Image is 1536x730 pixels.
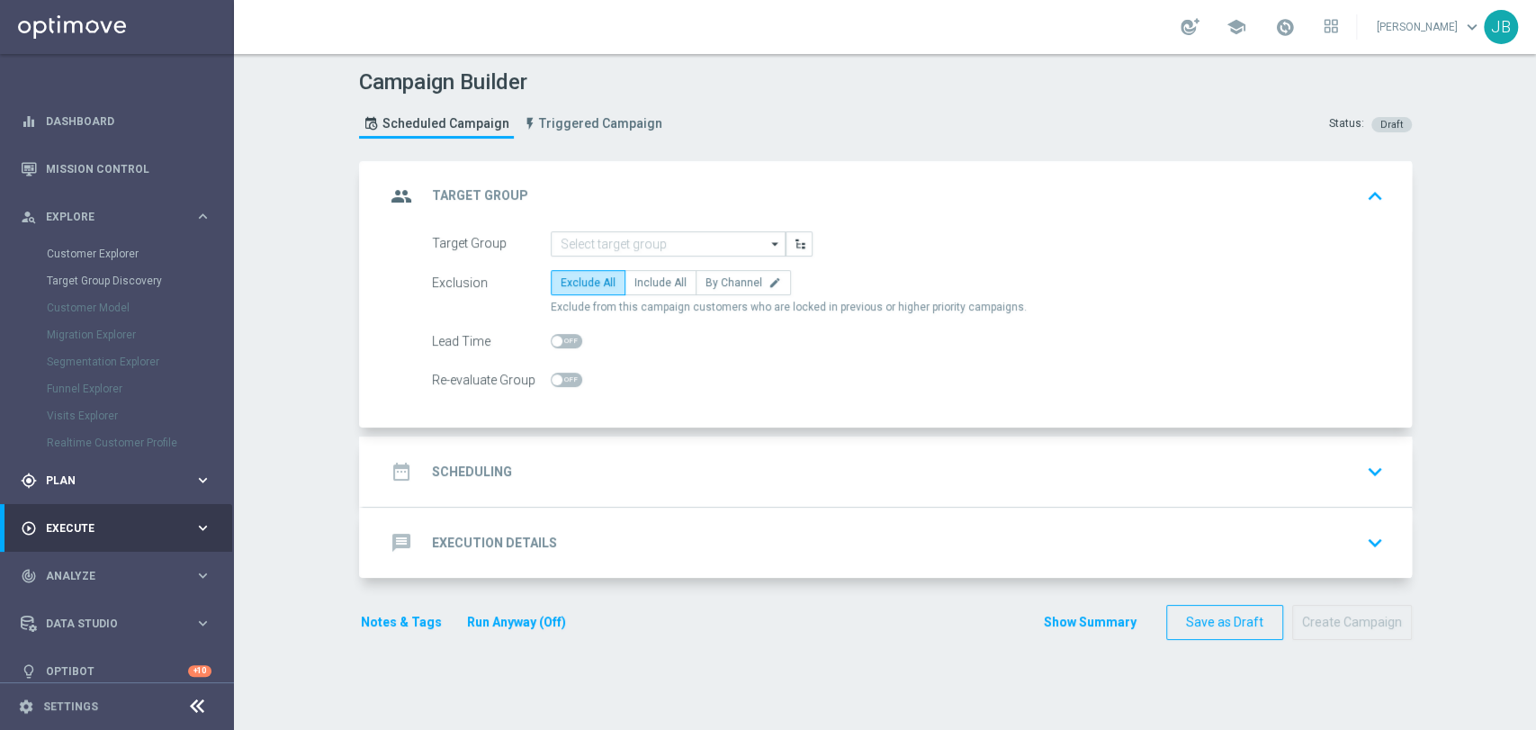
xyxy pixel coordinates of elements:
i: equalizer [21,113,37,130]
i: settings [18,698,34,715]
span: Plan [46,475,194,486]
i: group [385,180,418,212]
div: Data Studio [21,616,194,632]
i: lightbulb [21,663,37,680]
i: keyboard_arrow_down [1361,529,1388,556]
h2: Execution Details [432,535,557,552]
a: Customer Explorer [47,247,187,261]
div: Execute [21,520,194,536]
button: gps_fixed Plan keyboard_arrow_right [20,473,212,488]
span: keyboard_arrow_down [1462,17,1482,37]
i: message [385,527,418,559]
span: Execute [46,523,194,534]
div: Realtime Customer Profile [47,429,232,456]
i: keyboard_arrow_right [194,208,211,225]
button: keyboard_arrow_down [1360,526,1390,560]
div: Exclusion [432,270,551,295]
button: keyboard_arrow_up [1360,179,1390,213]
div: Re-evaluate Group [432,367,551,392]
i: keyboard_arrow_down [1361,458,1388,485]
button: Data Studio keyboard_arrow_right [20,617,212,631]
div: Plan [21,473,194,489]
div: Funnel Explorer [47,375,232,402]
button: Show Summary [1043,612,1137,633]
span: Triggered Campaign [539,116,662,131]
div: Mission Control [21,145,211,193]
div: message Execution Details keyboard_arrow_down [385,526,1390,560]
div: Analyze [21,568,194,584]
div: Segmentation Explorer [47,348,232,375]
i: edit [768,276,781,289]
div: Lead Time [432,329,551,354]
span: Data Studio [46,618,194,629]
span: Exclude All [561,276,615,289]
div: Migration Explorer [47,321,232,348]
div: Customer Model [47,294,232,321]
i: play_circle_outline [21,520,37,536]
i: arrow_drop_down [767,232,785,256]
button: Notes & Tags [359,611,444,634]
button: person_search Explore keyboard_arrow_right [20,210,212,224]
div: JB [1484,10,1518,44]
div: Dashboard [21,97,211,145]
button: Run Anyway (Off) [465,611,568,634]
div: Customer Explorer [47,240,232,267]
i: gps_fixed [21,473,37,489]
button: track_changes Analyze keyboard_arrow_right [20,569,212,583]
i: track_changes [21,568,37,584]
div: group Target Group keyboard_arrow_up [385,179,1390,213]
button: play_circle_outline Execute keyboard_arrow_right [20,521,212,536]
span: Include All [634,276,687,289]
i: keyboard_arrow_right [194,567,211,584]
span: Explore [46,212,194,222]
div: Explore [21,209,194,225]
span: By Channel [705,276,762,289]
span: Scheduled Campaign [382,116,509,131]
span: Draft [1380,119,1403,131]
i: person_search [21,209,37,225]
div: date_range Scheduling keyboard_arrow_down [385,455,1390,489]
span: school [1226,17,1246,37]
div: Optibot [21,647,211,695]
a: Dashboard [46,97,211,145]
button: lightbulb Optibot +10 [20,664,212,679]
i: keyboard_arrow_right [194,519,211,536]
colored-tag: Draft [1371,116,1412,131]
div: +10 [188,665,211,677]
button: equalizer Dashboard [20,114,212,129]
button: Create Campaign [1292,605,1412,640]
button: Mission Control [20,162,212,176]
i: keyboard_arrow_right [194,472,211,489]
div: Status: [1329,116,1364,132]
i: keyboard_arrow_right [194,615,211,632]
div: Target Group [432,231,551,257]
button: Save as Draft [1166,605,1283,640]
a: Optibot [46,647,188,695]
button: keyboard_arrow_down [1360,455,1390,489]
a: Scheduled Campaign [359,109,514,139]
i: date_range [385,455,418,488]
a: Mission Control [46,145,211,193]
div: Visits Explorer [47,402,232,429]
div: Target Group Discovery [47,267,232,294]
a: [PERSON_NAME]keyboard_arrow_down [1375,14,1484,41]
a: Target Group Discovery [47,274,187,288]
h2: Scheduling [432,464,512,481]
input: Select target group [551,231,786,257]
span: Analyze [46,571,194,581]
i: keyboard_arrow_up [1361,183,1388,210]
a: Settings [43,701,98,712]
h1: Campaign Builder [359,69,671,95]
span: Exclude from this campaign customers who are locked in previous or higher priority campaigns. [551,300,1027,315]
h2: Target Group [432,187,528,204]
a: Triggered Campaign [518,109,667,139]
